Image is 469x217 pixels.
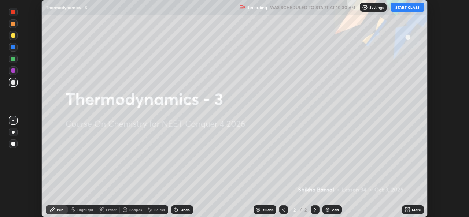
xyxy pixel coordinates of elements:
p: Thermodynamics - 3 [46,4,87,10]
div: 2 [303,206,308,213]
div: More [412,208,421,212]
img: add-slide-button [325,207,330,213]
div: Select [154,208,165,212]
div: Shapes [129,208,142,212]
img: class-settings-icons [362,4,368,10]
div: Eraser [106,208,117,212]
div: / [300,207,302,212]
button: START CLASS [391,3,424,12]
div: Slides [263,208,273,212]
div: Undo [181,208,190,212]
p: Recording [247,5,267,10]
div: Pen [57,208,63,212]
img: recording.375f2c34.svg [239,4,245,10]
div: Highlight [77,208,93,212]
div: Add [332,208,339,212]
div: 2 [291,207,298,212]
p: Settings [369,5,384,9]
h5: WAS SCHEDULED TO START AT 10:30 AM [270,4,355,11]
